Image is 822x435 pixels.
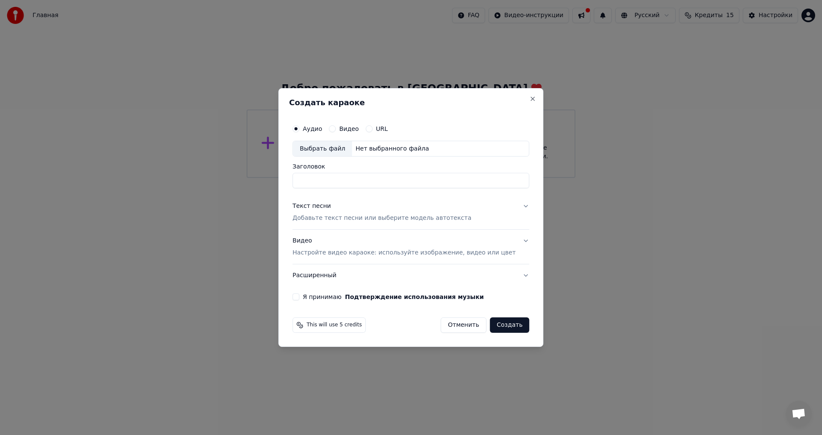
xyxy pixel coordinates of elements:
h2: Создать караоке [289,99,533,107]
div: Выбрать файл [293,141,352,157]
label: Аудио [303,126,322,132]
button: Я принимаю [345,294,484,300]
div: Текст песни [292,202,331,211]
label: Заголовок [292,164,529,170]
p: Настройте видео караоке: используйте изображение, видео или цвет [292,249,515,257]
label: Видео [339,126,359,132]
button: ВидеоНастройте видео караоке: используйте изображение, видео или цвет [292,230,529,264]
button: Отменить [441,317,486,333]
label: URL [376,126,388,132]
button: Расширенный [292,264,529,287]
button: Создать [490,317,529,333]
div: Видео [292,237,515,257]
button: Текст песниДобавьте текст песни или выберите модель автотекста [292,195,529,230]
div: Нет выбранного файла [352,145,432,153]
span: This will use 5 credits [307,322,362,328]
label: Я принимаю [303,294,484,300]
p: Добавьте текст песни или выберите модель автотекста [292,214,471,223]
